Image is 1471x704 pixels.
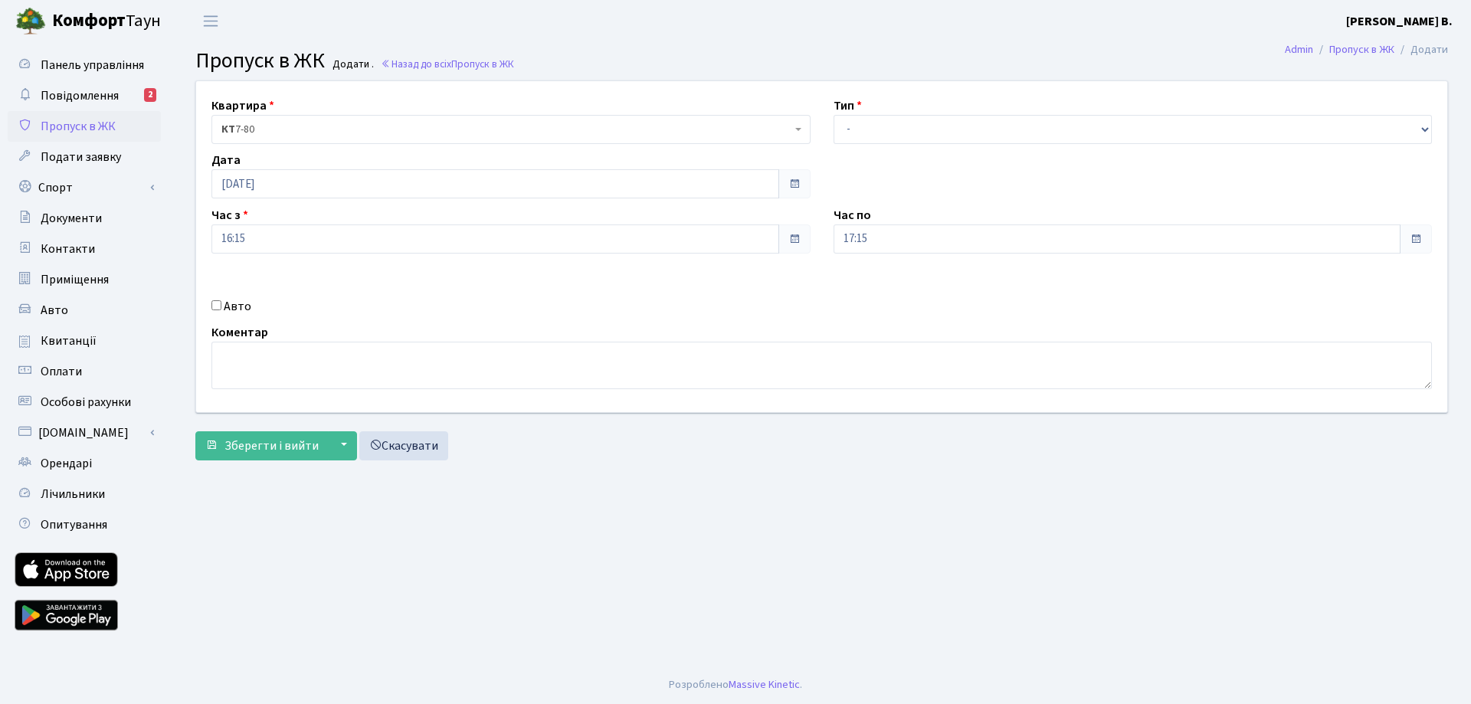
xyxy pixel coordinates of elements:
[41,302,68,319] span: Авто
[211,97,274,115] label: Квартира
[15,6,46,37] img: logo.png
[224,297,251,316] label: Авто
[8,80,161,111] a: Повідомлення2
[195,431,329,460] button: Зберегти і вийти
[1394,41,1448,58] li: Додати
[8,387,161,417] a: Особові рахунки
[1346,13,1453,30] b: [PERSON_NAME] В.
[8,326,161,356] a: Квитанції
[41,394,131,411] span: Особові рахунки
[669,676,802,693] div: Розроблено .
[359,431,448,460] a: Скасувати
[52,8,126,33] b: Комфорт
[8,203,161,234] a: Документи
[221,122,235,137] b: КТ
[192,8,230,34] button: Переключити навігацію
[41,332,97,349] span: Квитанції
[729,676,800,693] a: Massive Kinetic
[52,8,161,34] span: Таун
[224,437,319,454] span: Зберегти і вийти
[8,111,161,142] a: Пропуск в ЖК
[221,122,791,137] span: <b>КТ</b>&nbsp;&nbsp;&nbsp;&nbsp;7-80
[41,241,95,257] span: Контакти
[8,448,161,479] a: Орендарі
[41,57,144,74] span: Панель управління
[41,87,119,104] span: Повідомлення
[1262,34,1471,66] nav: breadcrumb
[211,323,268,342] label: Коментар
[41,516,107,533] span: Опитування
[195,45,325,76] span: Пропуск в ЖК
[834,206,871,224] label: Час по
[8,264,161,295] a: Приміщення
[8,479,161,509] a: Лічильники
[451,57,514,71] span: Пропуск в ЖК
[8,509,161,540] a: Опитування
[41,149,121,165] span: Подати заявку
[41,271,109,288] span: Приміщення
[8,50,161,80] a: Панель управління
[211,115,811,144] span: <b>КТ</b>&nbsp;&nbsp;&nbsp;&nbsp;7-80
[8,356,161,387] a: Оплати
[211,151,241,169] label: Дата
[8,234,161,264] a: Контакти
[41,118,116,135] span: Пропуск в ЖК
[381,57,514,71] a: Назад до всіхПропуск в ЖК
[1346,12,1453,31] a: [PERSON_NAME] В.
[41,486,105,503] span: Лічильники
[41,363,82,380] span: Оплати
[1285,41,1313,57] a: Admin
[8,295,161,326] a: Авто
[8,172,161,203] a: Спорт
[41,210,102,227] span: Документи
[144,88,156,102] div: 2
[1329,41,1394,57] a: Пропуск в ЖК
[329,58,374,71] small: Додати .
[8,417,161,448] a: [DOMAIN_NAME]
[8,142,161,172] a: Подати заявку
[211,206,248,224] label: Час з
[41,455,92,472] span: Орендарі
[834,97,862,115] label: Тип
